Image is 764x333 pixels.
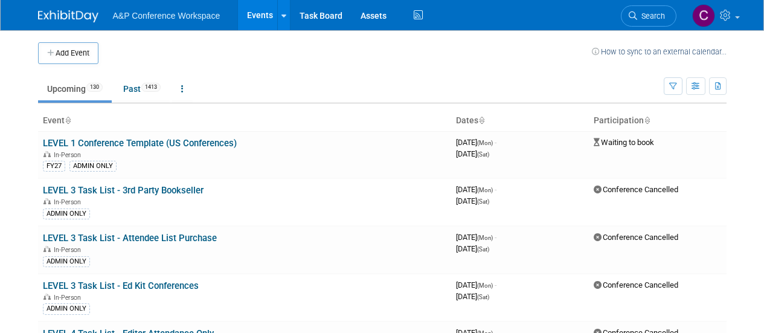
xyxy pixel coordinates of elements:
span: [DATE] [456,138,496,147]
span: (Mon) [477,187,493,193]
span: - [495,138,496,147]
img: In-Person Event [43,198,51,204]
span: (Sat) [477,294,489,300]
a: Upcoming130 [38,77,112,100]
span: In-Person [54,246,85,254]
button: Add Event [38,42,98,64]
th: Dates [451,111,589,131]
th: Event [38,111,451,131]
span: (Mon) [477,234,493,241]
span: 130 [86,83,103,92]
a: Sort by Participation Type [644,115,650,125]
div: ADMIN ONLY [43,303,90,314]
a: Search [621,5,676,27]
a: Past1413 [114,77,170,100]
a: LEVEL 1 Conference Template (US Conferences) [43,138,237,149]
span: (Mon) [477,140,493,146]
span: Search [637,11,665,21]
div: ADMIN ONLY [69,161,117,172]
span: Conference Cancelled [594,280,678,289]
span: [DATE] [456,185,496,194]
a: LEVEL 3 Task List - 3rd Party Bookseller [43,185,204,196]
span: [DATE] [456,149,489,158]
span: Waiting to book [594,138,654,147]
span: In-Person [54,151,85,159]
span: - [495,280,496,289]
a: LEVEL 3 Task List - Attendee List Purchase [43,233,217,244]
span: [DATE] [456,292,489,301]
span: [DATE] [456,280,496,289]
a: Sort by Start Date [478,115,484,125]
span: Conference Cancelled [594,233,678,242]
img: In-Person Event [43,294,51,300]
div: ADMIN ONLY [43,256,90,267]
span: (Sat) [477,151,489,158]
span: - [495,233,496,242]
img: ExhibitDay [38,10,98,22]
img: In-Person Event [43,246,51,252]
span: - [495,185,496,194]
th: Participation [589,111,727,131]
span: (Mon) [477,282,493,289]
span: In-Person [54,294,85,302]
a: LEVEL 3 Task List - Ed Kit Conferences [43,280,199,291]
img: Carrlee Craig [692,4,715,27]
div: FY27 [43,161,65,172]
span: [DATE] [456,244,489,253]
span: [DATE] [456,196,489,205]
a: Sort by Event Name [65,115,71,125]
span: In-Person [54,198,85,206]
div: ADMIN ONLY [43,209,90,219]
span: [DATE] [456,233,496,242]
span: Conference Cancelled [594,185,678,194]
a: How to sync to an external calendar... [592,47,727,56]
span: 1413 [141,83,161,92]
img: In-Person Event [43,151,51,157]
span: (Sat) [477,198,489,205]
span: A&P Conference Workspace [113,11,220,21]
span: (Sat) [477,246,489,253]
